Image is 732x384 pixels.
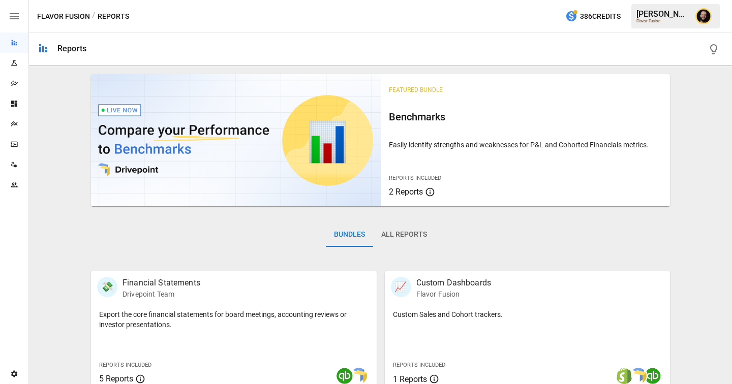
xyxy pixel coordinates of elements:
img: smart model [351,368,367,384]
div: / [92,10,96,23]
p: Drivepoint Team [123,289,200,299]
p: Custom Dashboards [416,277,492,289]
span: Reports Included [389,175,441,181]
div: Flavor Fusion [636,19,689,23]
button: Bundles [326,222,373,247]
img: video thumbnail [91,74,381,206]
span: 2 Reports [389,187,423,197]
p: Flavor Fusion [416,289,492,299]
div: 📈 [391,277,411,297]
img: quickbooks [337,368,353,384]
span: Reports Included [393,362,445,368]
button: 386Credits [561,7,625,26]
div: [PERSON_NAME] [636,9,689,19]
button: Flavor Fusion [37,10,90,23]
span: Reports Included [99,362,151,368]
img: Ciaran Nugent [695,8,712,24]
div: Reports [57,44,86,53]
img: shopify [616,368,632,384]
h6: Benchmarks [389,109,662,125]
p: Financial Statements [123,277,200,289]
span: 386 Credits [580,10,621,23]
span: 5 Reports [99,374,133,383]
button: Ciaran Nugent [689,2,718,30]
div: 💸 [97,277,117,297]
p: Export the core financial statements for board meetings, accounting reviews or investor presentat... [99,309,369,330]
p: Custom Sales and Cohort trackers. [393,309,662,319]
button: All Reports [373,222,435,247]
p: Easily identify strengths and weaknesses for P&L and Cohorted Financials metrics. [389,140,662,150]
span: 1 Reports [393,374,427,384]
img: quickbooks [645,368,661,384]
img: smart model [630,368,647,384]
span: Featured Bundle [389,86,443,93]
